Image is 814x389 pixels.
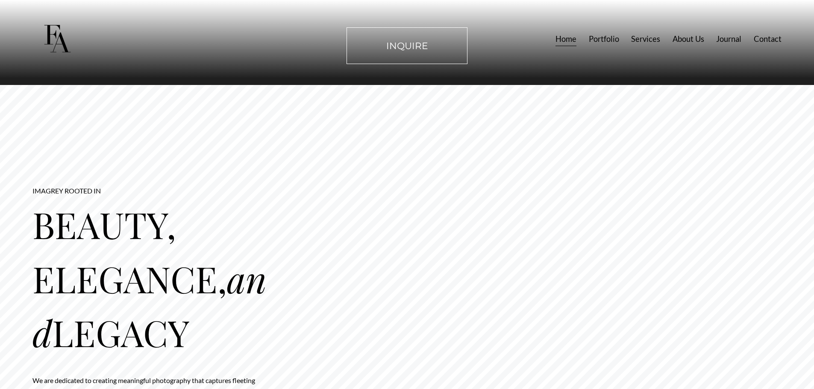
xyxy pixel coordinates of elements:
img: Frost Artistry [32,15,82,64]
a: Home [555,31,576,47]
h4: BEAUTY, ELEGANCE, LEGACY [32,197,282,360]
a: Portfolio [589,31,619,47]
a: Contact [754,31,782,47]
a: Services [631,31,660,47]
a: About Us [673,31,704,47]
p: IMAGREY ROOTED IN [32,185,220,197]
a: Journal [716,31,741,47]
